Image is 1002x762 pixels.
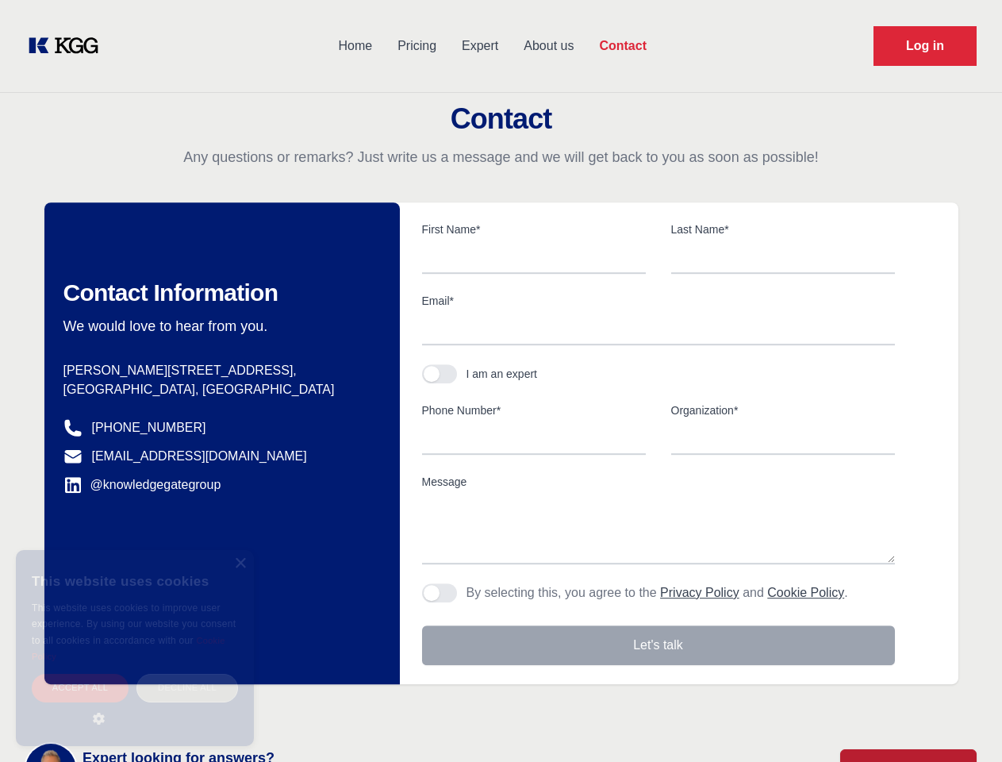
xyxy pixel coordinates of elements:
[63,361,374,380] p: [PERSON_NAME][STREET_ADDRESS],
[19,103,983,135] h2: Contact
[32,636,225,661] a: Cookie Policy
[422,221,646,237] label: First Name*
[32,602,236,646] span: This website uses cookies to improve user experience. By using our website you consent to all coo...
[923,686,1002,762] iframe: Chat Widget
[671,221,895,237] label: Last Name*
[19,148,983,167] p: Any questions or remarks? Just write us a message and we will get back to you as soon as possible!
[466,366,538,382] div: I am an expert
[325,25,385,67] a: Home
[422,474,895,490] label: Message
[449,25,511,67] a: Expert
[466,583,848,602] p: By selecting this, you agree to the and .
[671,402,895,418] label: Organization*
[32,562,238,600] div: This website uses cookies
[422,625,895,665] button: Let's talk
[63,475,221,495] a: @knowledgegategroup
[873,26,977,66] a: Request Demo
[586,25,659,67] a: Contact
[660,586,739,599] a: Privacy Policy
[767,586,844,599] a: Cookie Policy
[25,33,111,59] a: KOL Knowledge Platform: Talk to Key External Experts (KEE)
[92,447,307,466] a: [EMAIL_ADDRESS][DOMAIN_NAME]
[136,674,238,702] div: Decline all
[511,25,586,67] a: About us
[422,293,895,309] label: Email*
[63,380,374,399] p: [GEOGRAPHIC_DATA], [GEOGRAPHIC_DATA]
[234,558,246,570] div: Close
[92,418,206,437] a: [PHONE_NUMBER]
[32,674,129,702] div: Accept all
[385,25,449,67] a: Pricing
[63,279,374,307] h2: Contact Information
[422,402,646,418] label: Phone Number*
[63,317,374,336] p: We would love to hear from you.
